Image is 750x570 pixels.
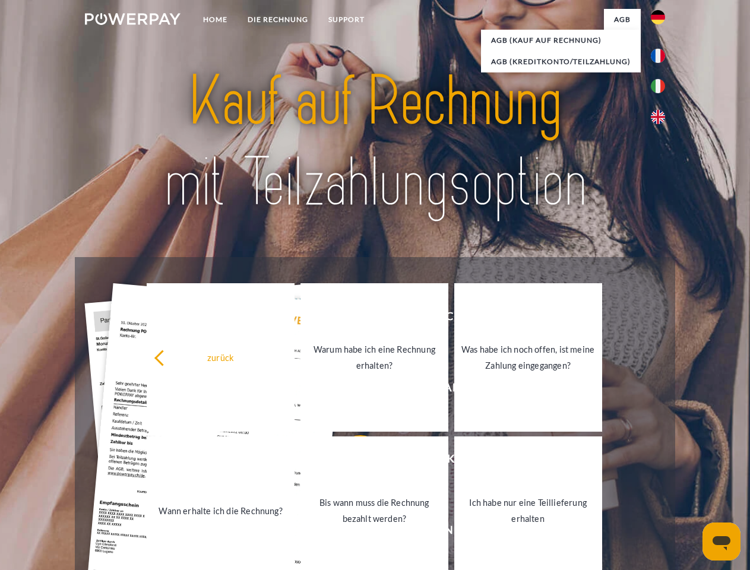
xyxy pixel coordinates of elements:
a: AGB (Kauf auf Rechnung) [481,30,641,51]
img: fr [651,49,665,63]
a: Home [193,9,238,30]
a: Was habe ich noch offen, ist meine Zahlung eingegangen? [454,283,602,432]
a: SUPPORT [318,9,375,30]
iframe: Schaltfläche zum Öffnen des Messaging-Fensters [702,522,740,560]
div: Warum habe ich eine Rechnung erhalten? [308,341,441,373]
img: logo-powerpay-white.svg [85,13,181,25]
div: Ich habe nur eine Teillieferung erhalten [461,495,595,527]
a: agb [604,9,641,30]
div: Was habe ich noch offen, ist meine Zahlung eingegangen? [461,341,595,373]
img: de [651,10,665,24]
div: Bis wann muss die Rechnung bezahlt werden? [308,495,441,527]
img: en [651,110,665,124]
img: it [651,79,665,93]
img: title-powerpay_de.svg [113,57,637,227]
a: DIE RECHNUNG [238,9,318,30]
a: AGB (Kreditkonto/Teilzahlung) [481,51,641,72]
div: Wann erhalte ich die Rechnung? [154,502,287,518]
div: zurück [154,349,287,365]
